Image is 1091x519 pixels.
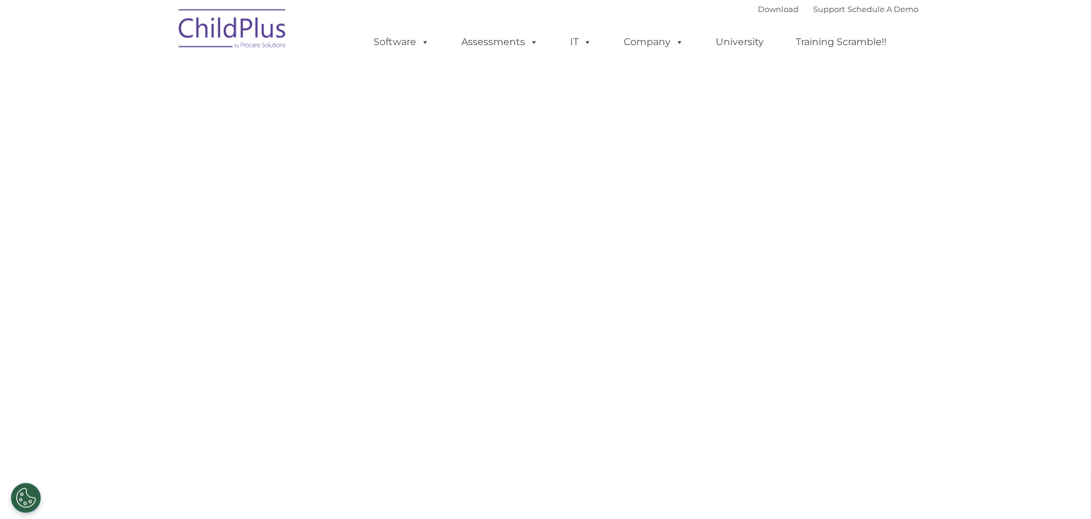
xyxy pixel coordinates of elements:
a: Assessments [449,30,550,54]
a: IT [558,30,604,54]
a: Schedule A Demo [847,4,918,14]
a: Software [361,30,441,54]
a: Training Scramble!! [784,30,899,54]
font: | [758,4,918,14]
a: Download [758,4,799,14]
a: Company [612,30,696,54]
img: ChildPlus by Procare Solutions [173,1,293,61]
a: Support [813,4,845,14]
a: University [704,30,776,54]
